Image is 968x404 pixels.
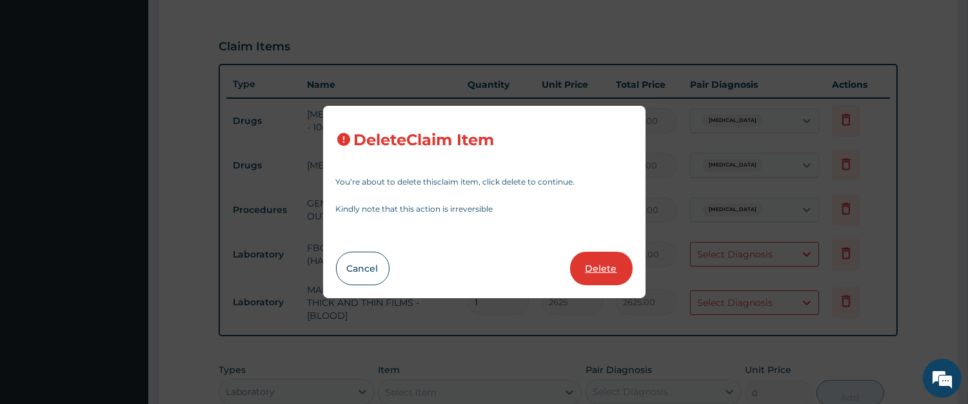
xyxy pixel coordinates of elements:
p: Kindly note that this action is irreversible [336,205,633,213]
p: You’re about to delete this claim item , click delete to continue. [336,178,633,186]
img: d_794563401_company_1708531726252_794563401 [24,65,52,97]
div: Minimize live chat window [212,6,242,37]
div: Chat with us now [67,72,217,89]
button: Cancel [336,252,390,285]
span: We're online! [75,120,178,250]
h3: Delete Claim Item [354,132,495,149]
textarea: Type your message and hit 'Enter' [6,268,246,313]
button: Delete [570,252,633,285]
